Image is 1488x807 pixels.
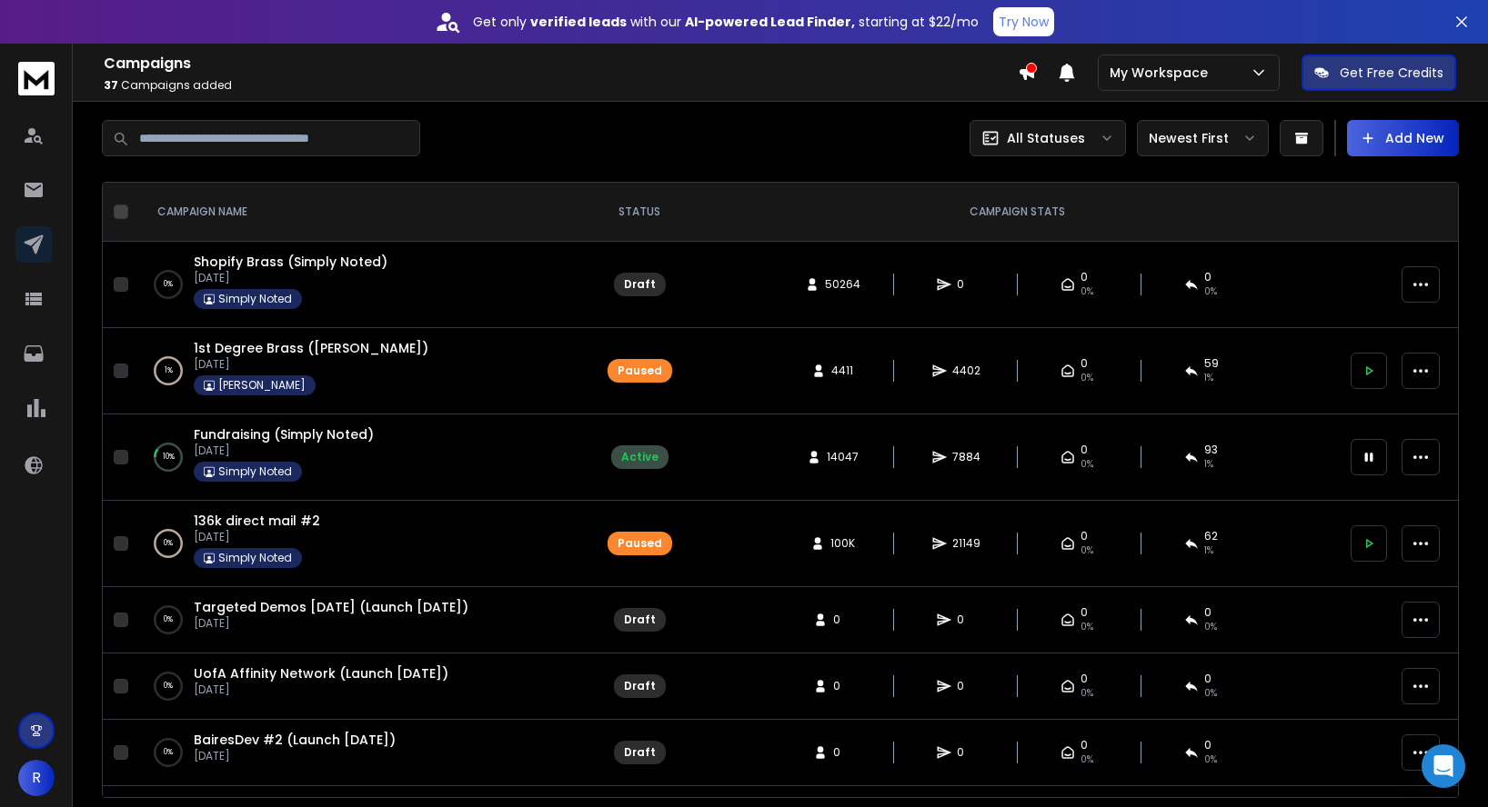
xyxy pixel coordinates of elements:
[957,277,975,292] span: 0
[194,425,374,443] a: Fundraising (Simply Noted)
[624,679,656,693] div: Draft
[1081,529,1088,543] span: 0
[1204,457,1213,472] span: 1 %
[833,613,851,627] span: 0
[1204,270,1212,284] span: 0
[136,183,585,242] th: CAMPAIGN NAME
[194,598,468,616] a: Targeted Demos [DATE] (Launch [DATE])
[1081,443,1088,457] span: 0
[1302,55,1456,91] button: Get Free Credits
[694,183,1340,242] th: CAMPAIGN STATS
[1137,120,1269,156] button: Newest First
[136,587,585,653] td: 0%Targeted Demos [DATE] (Launch [DATE])[DATE]
[218,551,292,565] p: Simply Noted
[104,78,1018,93] p: Campaigns added
[833,679,851,693] span: 0
[1081,543,1093,558] span: 0%
[957,679,975,693] span: 0
[685,13,855,31] strong: AI-powered Lead Finder,
[136,328,585,414] td: 1%1st Degree Brass ([PERSON_NAME])[DATE][PERSON_NAME]
[194,443,374,458] p: [DATE]
[218,378,306,393] p: [PERSON_NAME]
[194,616,468,631] p: [DATE]
[164,275,173,294] p: 0 %
[1081,752,1093,767] span: 0%
[18,760,55,796] button: R
[164,677,173,695] p: 0 %
[1204,686,1217,701] span: 0%
[1204,738,1212,752] span: 0
[1081,371,1093,385] span: 0%
[624,277,656,292] div: Draft
[831,364,853,378] span: 4411
[1204,543,1213,558] span: 1 %
[473,13,979,31] p: Get only with our starting at $22/mo
[194,271,387,285] p: [DATE]
[952,364,980,378] span: 4402
[993,7,1054,36] button: Try Now
[194,512,320,530] a: 136k direct mail #2
[624,745,656,760] div: Draft
[1110,64,1215,82] p: My Workspace
[194,664,448,682] a: UofA Affinity Network (Launch [DATE])
[585,183,694,242] th: STATUS
[164,534,173,553] p: 0 %
[136,242,585,328] td: 0%Shopify Brass (Simply Noted)[DATE]Simply Noted
[136,653,585,720] td: 0%UofA Affinity Network (Launch [DATE])[DATE]
[1340,64,1443,82] p: Get Free Credits
[1204,443,1218,457] span: 93
[194,357,428,372] p: [DATE]
[136,501,585,587] td: 0%136k direct mail #2[DATE]Simply Noted
[618,364,662,378] div: Paused
[1204,605,1212,620] span: 0
[1204,620,1217,634] span: 0%
[194,339,428,357] a: 1st Degree Brass ([PERSON_NAME])
[194,253,387,271] a: Shopify Brass (Simply Noted)
[1007,129,1085,147] p: All Statuses
[136,414,585,501] td: 10%Fundraising (Simply Noted)[DATE]Simply Noted
[1081,686,1093,701] span: 0%
[218,292,292,306] p: Simply Noted
[163,448,175,466] p: 10 %
[1204,371,1213,385] span: 1 %
[194,731,396,749] a: BairesDev #2 (Launch [DATE])
[530,13,627,31] strong: verified leads
[827,450,859,464] span: 14047
[136,720,585,786] td: 0%BairesDev #2 (Launch [DATE])[DATE]
[1081,605,1088,620] span: 0
[164,611,173,629] p: 0 %
[952,450,980,464] span: 7884
[618,536,662,551] div: Paused
[194,530,320,544] p: [DATE]
[165,362,173,380] p: 1 %
[957,745,975,760] span: 0
[18,62,55,95] img: logo
[1081,457,1093,472] span: 0%
[1081,672,1088,686] span: 0
[1422,744,1465,788] div: Open Intercom Messenger
[164,743,173,762] p: 0 %
[1347,120,1459,156] button: Add New
[1204,752,1217,767] span: 0%
[194,749,396,763] p: [DATE]
[1081,620,1093,634] span: 0%
[1081,270,1088,284] span: 0
[1204,672,1212,686] span: 0
[218,464,292,479] p: Simply Noted
[1081,284,1093,299] span: 0%
[194,682,448,697] p: [DATE]
[830,536,855,551] span: 100K
[1081,356,1088,371] span: 0
[104,77,118,93] span: 37
[1204,529,1218,543] span: 62
[624,613,656,627] div: Draft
